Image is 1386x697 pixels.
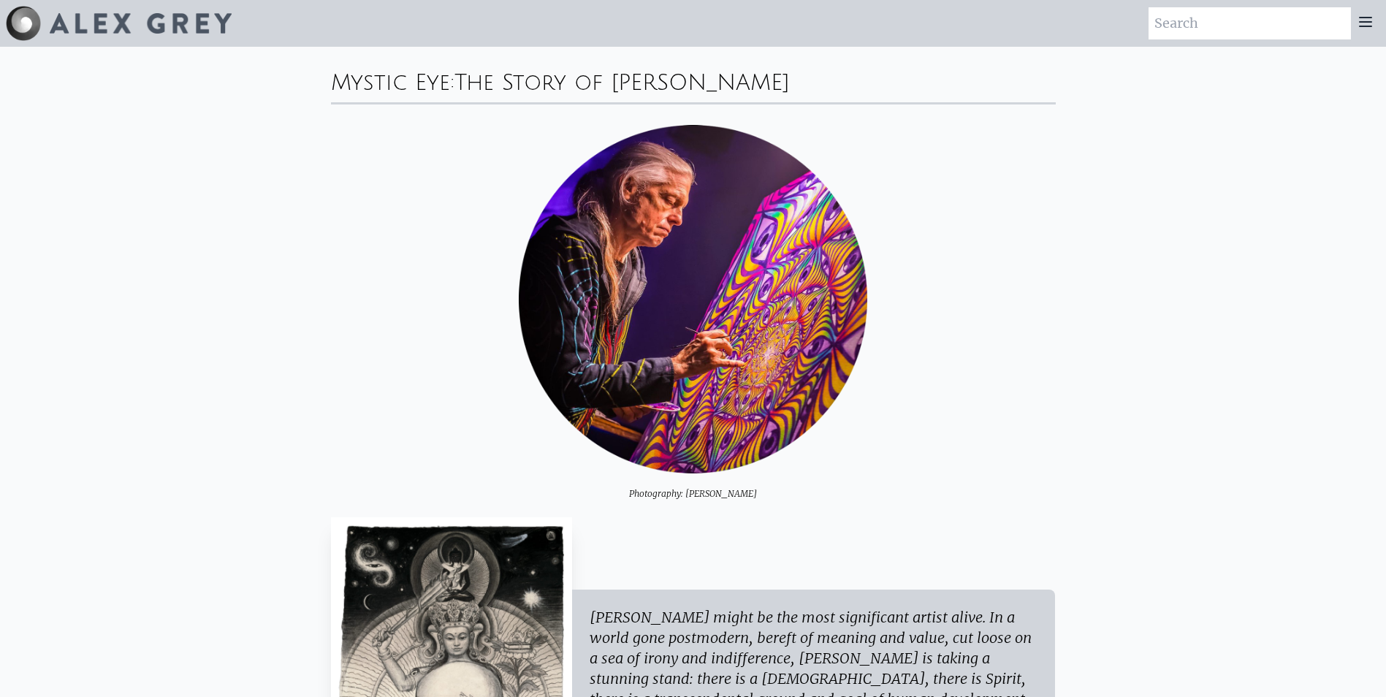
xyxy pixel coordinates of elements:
[331,473,1056,500] div: Photography: [PERSON_NAME]
[331,47,1056,102] div: Mystic Eye:
[454,71,790,95] div: The Story of [PERSON_NAME]
[1149,7,1351,39] input: Search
